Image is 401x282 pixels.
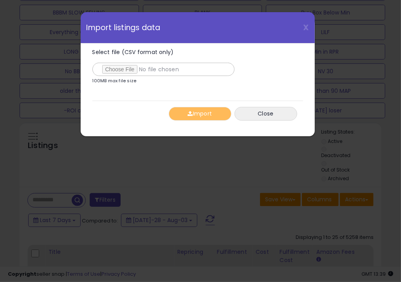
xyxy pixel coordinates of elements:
button: Close [235,107,297,121]
span: Select file (CSV format only) [92,48,174,56]
span: Import listings data [87,24,161,31]
span: X [303,22,309,33]
button: Import [169,107,231,121]
p: 100MB max file size [92,79,137,83]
